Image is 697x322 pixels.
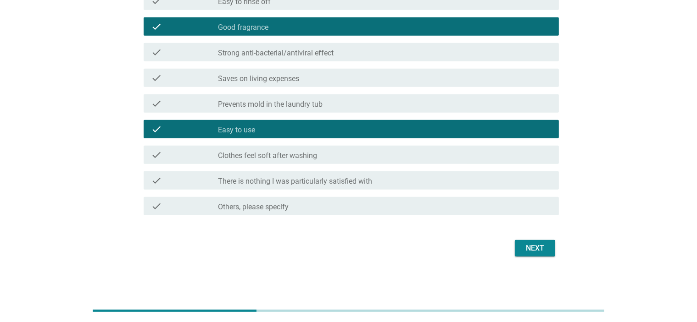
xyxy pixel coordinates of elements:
button: Next [515,240,555,257]
label: Saves on living expenses [218,74,299,83]
label: Good fragrance [218,23,268,32]
i: check [151,201,162,212]
div: Next [522,243,548,254]
label: Prevents mold in the laundry tub [218,100,323,109]
label: Others, please specify [218,202,289,212]
i: check [151,21,162,32]
i: check [151,149,162,160]
i: check [151,72,162,83]
i: check [151,175,162,186]
label: There is nothing I was particularly satisfied with [218,177,372,186]
label: Easy to use [218,126,255,135]
i: check [151,47,162,58]
i: check [151,124,162,135]
i: check [151,98,162,109]
label: Strong anti-bacterial/antiviral effect [218,49,334,58]
label: Clothes feel soft after washing [218,151,317,160]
